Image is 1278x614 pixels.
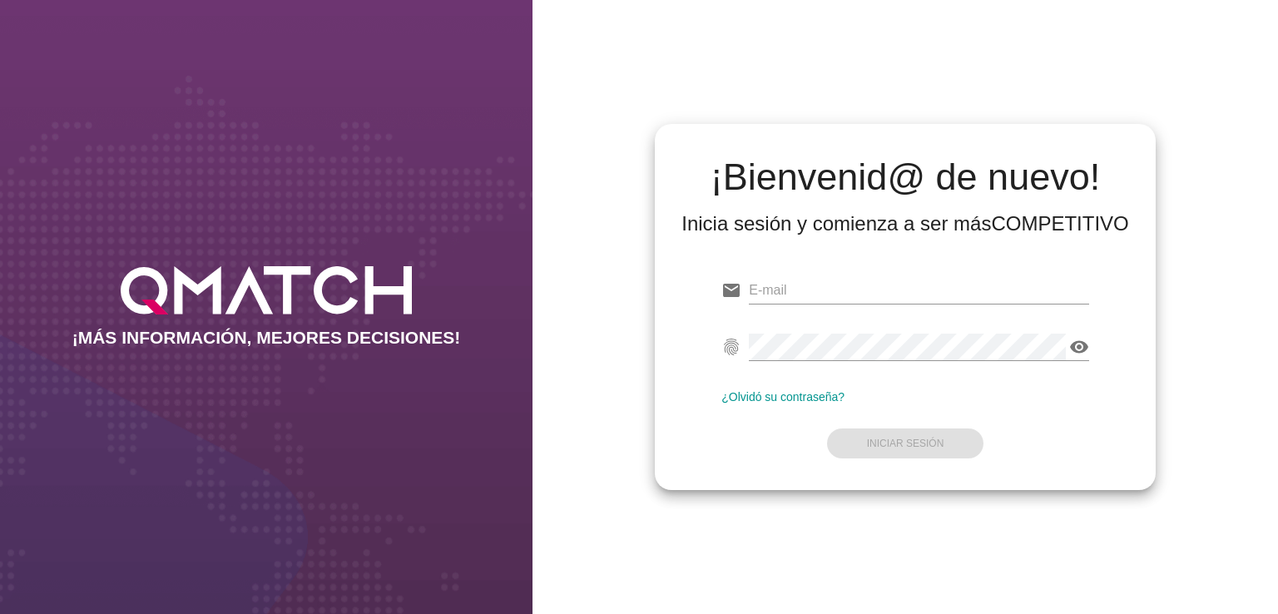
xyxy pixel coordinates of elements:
a: ¿Olvidó su contraseña? [721,390,845,404]
i: visibility [1069,337,1089,357]
h2: ¡MÁS INFORMACIÓN, MEJORES DECISIONES! [72,328,461,348]
div: Inicia sesión y comienza a ser más [681,210,1129,237]
i: email [721,280,741,300]
strong: COMPETITIVO [991,212,1128,235]
h2: ¡Bienvenid@ de nuevo! [681,157,1129,197]
input: E-mail [749,277,1089,304]
i: fingerprint [721,337,741,357]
